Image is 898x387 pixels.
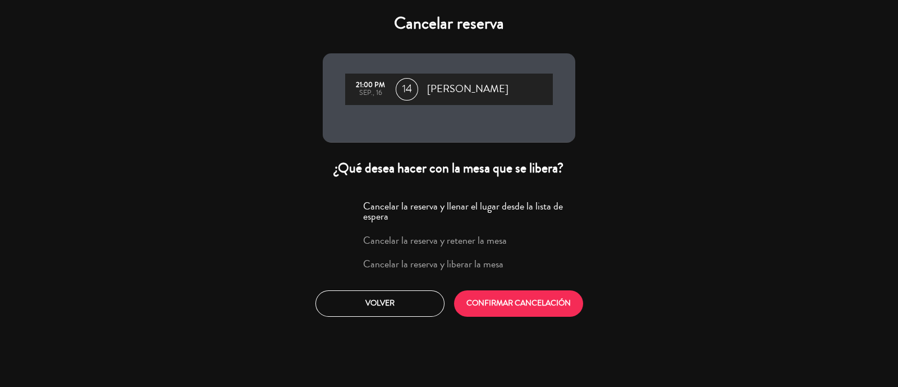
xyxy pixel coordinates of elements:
span: 14 [396,78,418,101]
button: CONFIRMAR CANCELACIÓN [454,290,583,317]
label: Cancelar la reserva y retener la mesa [363,235,507,245]
label: Cancelar la reserva y llenar el lugar desde la lista de espera [363,201,569,221]
span: [PERSON_NAME] [427,81,508,98]
div: sep., 16 [351,89,390,97]
label: Cancelar la reserva y liberar la mesa [363,259,503,269]
h4: Cancelar reserva [323,13,575,34]
button: Volver [315,290,445,317]
div: 21:00 PM [351,81,390,89]
div: ¿Qué desea hacer con la mesa que se libera? [323,160,575,177]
